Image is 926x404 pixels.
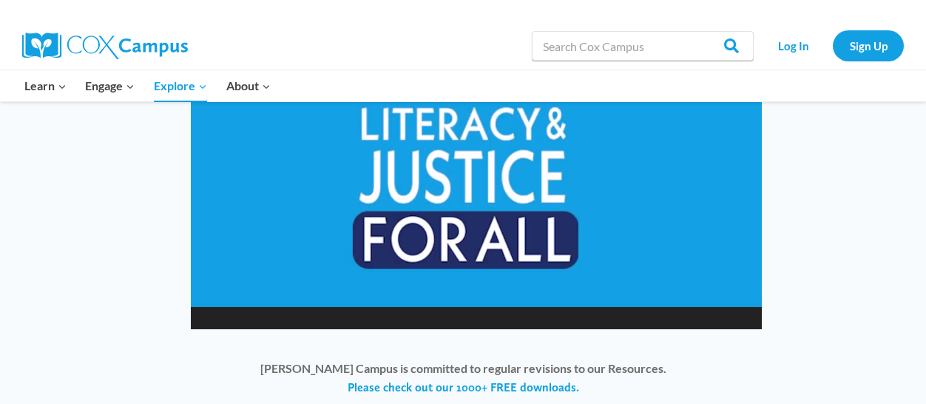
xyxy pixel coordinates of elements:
[833,30,904,61] a: Sign Up
[22,33,188,59] img: Cox Campus
[15,70,76,101] button: Child menu of Learn
[532,31,754,61] input: Search Cox Campus
[217,70,280,101] button: Child menu of About
[30,359,896,397] p: [PERSON_NAME] Campus is committed to regular revisions to our Resources.
[144,70,217,101] button: Child menu of Explore
[348,380,579,396] a: Please check out our 1000+ FREE downloads.
[15,70,280,101] nav: Primary Navigation
[761,30,825,61] a: Log In
[191,7,762,329] div: Video Player
[76,70,145,101] button: Child menu of Engage
[761,30,904,61] nav: Secondary Navigation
